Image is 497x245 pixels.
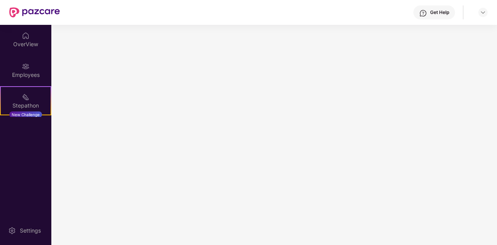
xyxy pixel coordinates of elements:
[8,227,16,235] img: svg+xml;base64,PHN2ZyBpZD0iU2V0dGluZy0yMHgyMCIgeG1sbnM9Imh0dHA6Ly93d3cudzMub3JnLzIwMDAvc3ZnIiB3aW...
[22,63,30,70] img: svg+xml;base64,PHN2ZyBpZD0iRW1wbG95ZWVzIiB4bWxucz0iaHR0cDovL3d3dy53My5vcmcvMjAwMC9zdmciIHdpZHRoPS...
[22,32,30,40] img: svg+xml;base64,PHN2ZyBpZD0iSG9tZSIgeG1sbnM9Imh0dHA6Ly93d3cudzMub3JnLzIwMDAvc3ZnIiB3aWR0aD0iMjAiIG...
[480,9,486,16] img: svg+xml;base64,PHN2ZyBpZD0iRHJvcGRvd24tMzJ4MzIiIHhtbG5zPSJodHRwOi8vd3d3LnczLm9yZy8yMDAwL3N2ZyIgd2...
[9,7,60,17] img: New Pazcare Logo
[9,111,42,118] div: New Challenge
[1,102,51,109] div: Stepathon
[419,9,427,17] img: svg+xml;base64,PHN2ZyBpZD0iSGVscC0zMngzMiIgeG1sbnM9Imh0dHA6Ly93d3cudzMub3JnLzIwMDAvc3ZnIiB3aWR0aD...
[17,227,43,235] div: Settings
[22,93,30,101] img: svg+xml;base64,PHN2ZyB4bWxucz0iaHR0cDovL3d3dy53My5vcmcvMjAwMC9zdmciIHdpZHRoPSIyMSIgaGVpZ2h0PSIyMC...
[430,9,449,16] div: Get Help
